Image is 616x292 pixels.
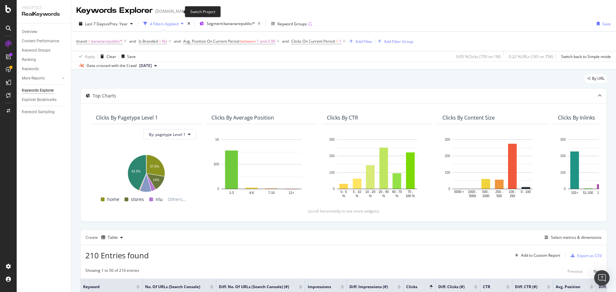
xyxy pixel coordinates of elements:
[129,38,136,44] button: and
[365,190,376,194] text: 10 - 20
[512,250,560,261] button: Add to Custom Report
[468,190,477,194] text: 1000 -
[282,38,289,44] button: and
[442,114,495,121] div: Clicks By Content Size
[22,96,66,103] a: Explorer Bookmarks
[149,132,185,137] span: By: pagetype Level 1
[445,138,450,141] text: 300
[85,54,95,59] div: Apply
[108,236,118,239] div: Table
[597,191,605,195] text: 16-50
[215,138,219,141] text: 1K
[22,66,66,72] a: Keywords
[127,54,136,59] div: Save
[185,6,221,17] div: Switch Project
[329,171,335,174] text: 100
[76,19,135,29] button: Last 7 DaysvsPrev. Year
[454,190,464,194] text: 5000 +
[22,47,50,54] div: Keyword Groups
[289,191,294,195] text: 11+
[375,38,413,45] button: Add Filter Group
[22,11,66,18] div: RealKeywords
[22,66,39,72] div: Keywords
[85,250,149,261] span: 210 Entries found
[568,268,583,275] button: Previous
[327,136,427,198] div: A chart.
[564,187,566,191] text: 0
[355,39,372,44] div: Add Filter
[384,39,413,44] div: Add Filter Group
[22,87,66,94] a: Keywords Explorer
[22,5,66,11] div: Analytics
[583,191,593,195] text: 51-100
[482,194,490,198] text: 1000
[214,163,219,166] text: 500
[282,38,289,44] div: and
[150,165,159,168] text: 27.6%
[585,74,607,83] div: legacy label
[327,114,358,121] div: Clicks By CTR
[91,37,123,46] span: bananarepublic/*
[219,284,289,290] span: Diff. No. of URLs (Search Console) (#)
[211,136,312,198] svg: A chart.
[560,154,566,158] text: 200
[594,268,602,275] button: Next
[257,37,275,46] span: 1 and 3.99
[392,190,402,194] text: 40 - 70
[445,154,450,158] text: 200
[379,190,389,194] text: 20 - 40
[76,51,95,62] button: Apply
[571,191,578,195] text: 101+
[96,152,196,193] div: A chart.
[594,270,610,286] div: Open Intercom Messenger
[22,29,37,35] div: Overview
[99,232,125,243] button: Table
[96,114,158,121] div: Clicks By pagetype Level 1
[22,56,66,63] a: Ranking
[340,190,347,194] text: 0 - 5
[131,170,140,173] text: 43.3%
[407,190,413,194] text: 70 -
[278,21,307,27] div: Keyword Groups
[291,38,335,44] span: Clicks On Current Period
[240,38,256,44] span: between
[131,196,144,203] span: stores
[269,19,315,29] button: Keyword Groups
[339,37,341,46] span: 1
[495,190,503,194] text: 250 -
[22,87,54,94] div: Keywords Explorer
[347,38,372,45] button: Add Filter
[496,194,502,198] text: 500
[141,19,186,29] button: 4 Filters Applied
[577,253,602,258] div: Export as CSV
[438,284,465,290] span: Diff. Clicks (#)
[602,21,611,27] div: Save
[355,194,358,198] text: %
[22,56,36,63] div: Ranking
[406,284,420,290] span: Clicks
[336,38,338,44] span: >
[560,138,566,141] text: 300
[542,234,602,241] button: Select metrics & dimensions
[22,96,56,103] div: Explorer Bookmarks
[483,284,497,290] span: CTR
[207,21,255,26] span: Segment: bananarepublic/*
[88,38,90,44] span: =
[93,93,116,99] div: Top Charts
[333,187,335,191] text: 0
[509,190,516,194] text: 100 -
[456,54,501,59] div: 0.05 % Clicks ( 750 on 1M )
[86,232,125,243] div: Create
[197,19,263,29] button: Segment:bananarepublic/*
[85,21,106,27] span: Last 7 Days
[556,284,580,290] span: Avg. Position
[369,194,372,198] text: %
[183,38,239,44] span: Avg. Position On Current Period
[229,191,234,195] text: 1-3
[150,21,178,27] div: 4 Filters Applied
[510,194,515,198] text: 250
[119,51,136,62] button: Save
[156,196,163,203] span: nlu
[396,194,398,198] text: %
[174,38,181,44] div: and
